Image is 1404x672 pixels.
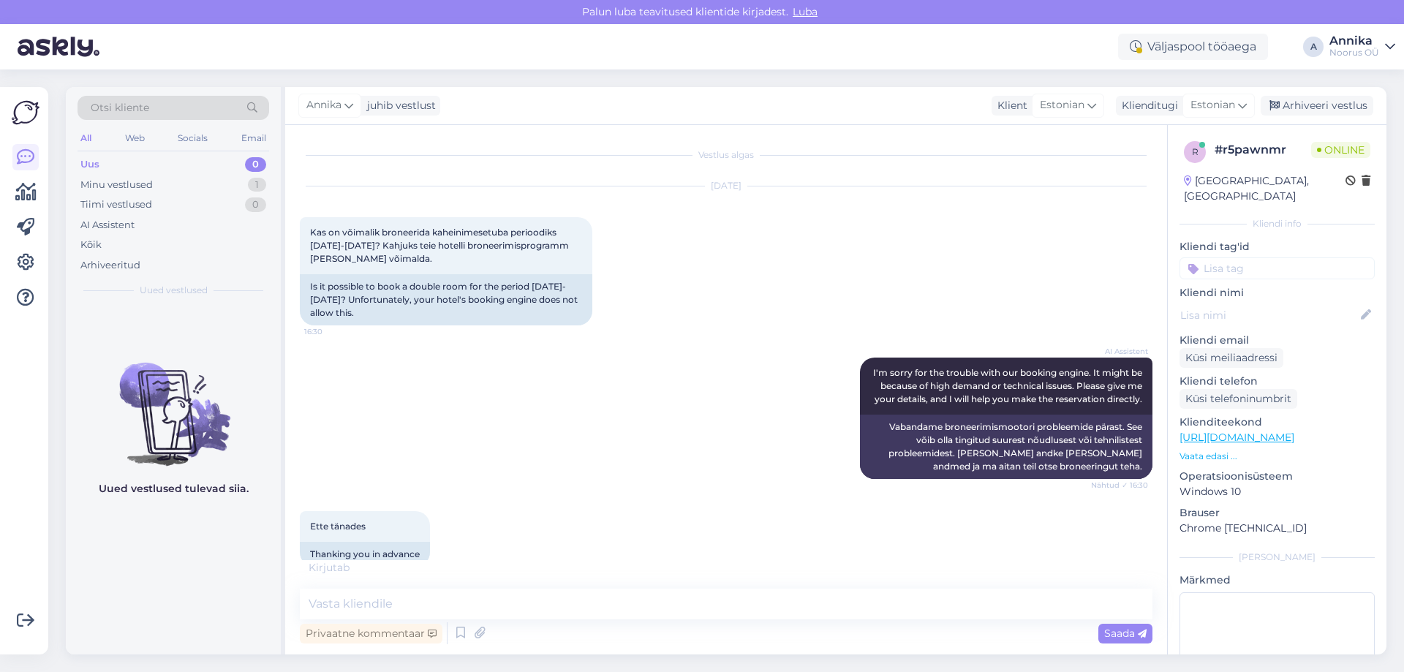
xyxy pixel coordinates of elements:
div: Vabandame broneerimismootori probleemide pärast. See võib olla tingitud suurest nõudlusest või te... [860,415,1152,479]
input: Lisa nimi [1180,307,1358,323]
span: Luba [788,5,822,18]
div: [GEOGRAPHIC_DATA], [GEOGRAPHIC_DATA] [1184,173,1345,204]
p: Kliendi telefon [1180,374,1375,389]
div: Klienditugi [1116,98,1178,113]
span: . [350,561,352,574]
div: Email [238,129,269,148]
div: Minu vestlused [80,178,153,192]
span: Annika [306,97,341,113]
span: AI Assistent [1093,346,1148,357]
p: Chrome [TECHNICAL_ID] [1180,521,1375,536]
div: Socials [175,129,211,148]
span: Estonian [1040,97,1084,113]
div: Klient [992,98,1027,113]
div: AI Assistent [80,218,135,233]
div: 0 [245,157,266,172]
span: Online [1311,142,1370,158]
span: Otsi kliente [91,100,149,116]
div: 1 [248,178,266,192]
div: [PERSON_NAME] [1180,551,1375,564]
span: Saada [1104,627,1147,640]
span: Nähtud ✓ 16:30 [1091,480,1148,491]
p: Kliendi nimi [1180,285,1375,301]
span: Ette tänades [310,521,366,532]
div: Kliendi info [1180,217,1375,230]
div: Arhiveeri vestlus [1261,96,1373,116]
span: Kas on võimalik broneerida kaheinimesetuba perioodiks [DATE]-[DATE]? Kahjuks teie hotelli broneer... [310,227,571,264]
img: Askly Logo [12,99,39,127]
div: [DATE] [300,179,1152,192]
div: Is it possible to book a double room for the period [DATE]-[DATE]? Unfortunately, your hotel's bo... [300,274,592,325]
div: Väljaspool tööaega [1118,34,1268,60]
div: Küsi meiliaadressi [1180,348,1283,368]
p: Operatsioonisüsteem [1180,469,1375,484]
div: Arhiveeritud [80,258,140,273]
div: Thanking you in advance [300,542,430,567]
p: Kliendi email [1180,333,1375,348]
p: Klienditeekond [1180,415,1375,430]
div: A [1303,37,1324,57]
div: Annika [1329,35,1379,47]
p: Uued vestlused tulevad siia. [99,481,249,497]
div: Uus [80,157,99,172]
span: Uued vestlused [140,284,208,297]
div: Kirjutab [300,560,1152,575]
div: All [78,129,94,148]
span: 16:30 [304,326,359,337]
span: r [1192,146,1199,157]
div: # r5pawnmr [1215,141,1311,159]
div: Noorus OÜ [1329,47,1379,58]
img: No chats [66,336,281,468]
div: Vestlus algas [300,148,1152,162]
p: Vaata edasi ... [1180,450,1375,463]
div: Kõik [80,238,102,252]
p: Brauser [1180,505,1375,521]
input: Lisa tag [1180,257,1375,279]
div: Tiimi vestlused [80,197,152,212]
div: Privaatne kommentaar [300,624,442,643]
div: Web [122,129,148,148]
span: I'm sorry for the trouble with our booking engine. It might be because of high demand or technica... [873,367,1144,404]
span: Estonian [1190,97,1235,113]
a: [URL][DOMAIN_NAME] [1180,431,1294,444]
p: Märkmed [1180,573,1375,588]
a: AnnikaNoorus OÜ [1329,35,1395,58]
div: juhib vestlust [361,98,436,113]
div: Küsi telefoninumbrit [1180,389,1297,409]
p: Kliendi tag'id [1180,239,1375,254]
p: Windows 10 [1180,484,1375,499]
div: 0 [245,197,266,212]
